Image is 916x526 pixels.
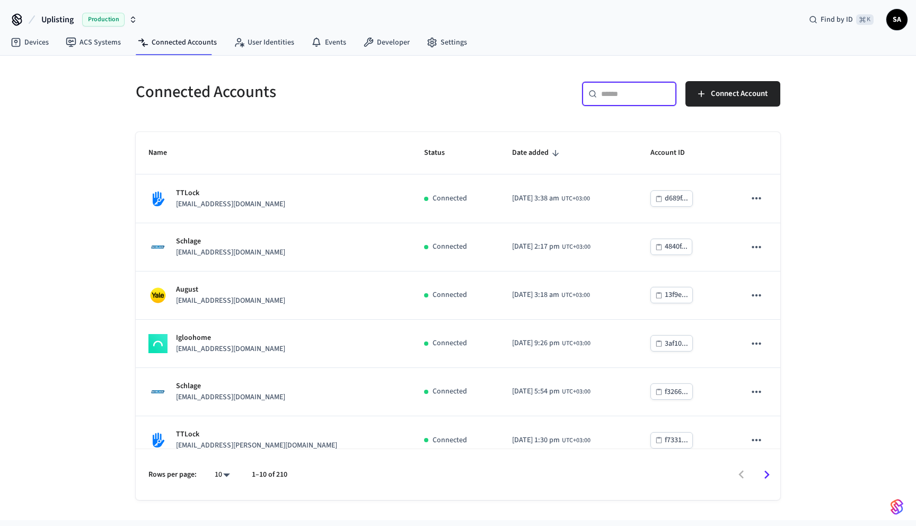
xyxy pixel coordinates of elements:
[355,33,418,52] a: Developer
[252,469,287,480] p: 1–10 of 210
[891,498,903,515] img: SeamLogoGradient.69752ec5.svg
[176,199,285,210] p: [EMAIL_ADDRESS][DOMAIN_NAME]
[433,290,467,301] p: Connected
[512,435,591,446] div: Europe/Istanbul
[800,10,882,29] div: Find by ID⌘ K
[424,145,459,161] span: Status
[148,431,168,450] img: TTLock Logo, Square
[665,240,688,253] div: 4840f...
[650,145,699,161] span: Account ID
[665,337,688,350] div: 3af10...
[562,436,591,445] span: UTC+03:00
[225,33,303,52] a: User Identities
[512,435,560,446] span: [DATE] 1:30 pm
[886,9,908,30] button: SA
[512,338,591,349] div: Europe/Istanbul
[512,241,591,252] div: Europe/Istanbul
[303,33,355,52] a: Events
[512,338,560,349] span: [DATE] 9:26 pm
[57,33,129,52] a: ACS Systems
[512,290,559,301] span: [DATE] 3:18 am
[561,194,590,204] span: UTC+03:00
[562,339,591,348] span: UTC+03:00
[665,192,688,205] div: d689f...
[711,87,768,101] span: Connect Account
[685,81,780,107] button: Connect Account
[176,344,285,355] p: [EMAIL_ADDRESS][DOMAIN_NAME]
[418,33,475,52] a: Settings
[512,145,562,161] span: Date added
[562,242,591,252] span: UTC+03:00
[148,334,168,353] img: igloohome_logo
[148,382,168,401] img: Schlage Logo, Square
[512,193,590,204] div: Europe/Istanbul
[561,291,590,300] span: UTC+03:00
[433,193,467,204] p: Connected
[665,434,688,447] div: f7331...
[512,290,590,301] div: Europe/Istanbul
[176,236,285,247] p: Schlage
[650,239,692,255] button: 4840f...
[754,462,779,487] button: Go to next page
[650,190,693,207] button: d689f...
[209,467,235,483] div: 10
[512,241,560,252] span: [DATE] 2:17 pm
[176,392,285,403] p: [EMAIL_ADDRESS][DOMAIN_NAME]
[176,295,285,306] p: [EMAIL_ADDRESS][DOMAIN_NAME]
[665,385,688,399] div: f3266...
[148,145,181,161] span: Name
[856,14,874,25] span: ⌘ K
[136,81,452,103] h5: Connected Accounts
[129,33,225,52] a: Connected Accounts
[433,386,467,397] p: Connected
[562,387,591,397] span: UTC+03:00
[148,286,168,305] img: Yale Logo, Square
[650,335,693,352] button: 3af10...
[82,13,125,27] span: Production
[176,284,285,295] p: August
[148,238,168,257] img: Schlage Logo, Square
[2,33,57,52] a: Devices
[650,287,693,303] button: 13f9e...
[433,435,467,446] p: Connected
[512,386,591,397] div: Europe/Istanbul
[650,432,693,449] button: f7331...
[665,288,688,302] div: 13f9e...
[41,13,74,26] span: Uplisting
[148,189,168,208] img: TTLock Logo, Square
[887,10,906,29] span: SA
[512,386,560,397] span: [DATE] 5:54 pm
[176,429,337,440] p: TTLock
[176,247,285,258] p: [EMAIL_ADDRESS][DOMAIN_NAME]
[650,383,693,400] button: f3266...
[176,440,337,451] p: [EMAIL_ADDRESS][PERSON_NAME][DOMAIN_NAME]
[433,241,467,252] p: Connected
[821,14,853,25] span: Find by ID
[512,193,559,204] span: [DATE] 3:38 am
[433,338,467,349] p: Connected
[148,469,197,480] p: Rows per page:
[176,332,285,344] p: Igloohome
[176,188,285,199] p: TTLock
[176,381,285,392] p: Schlage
